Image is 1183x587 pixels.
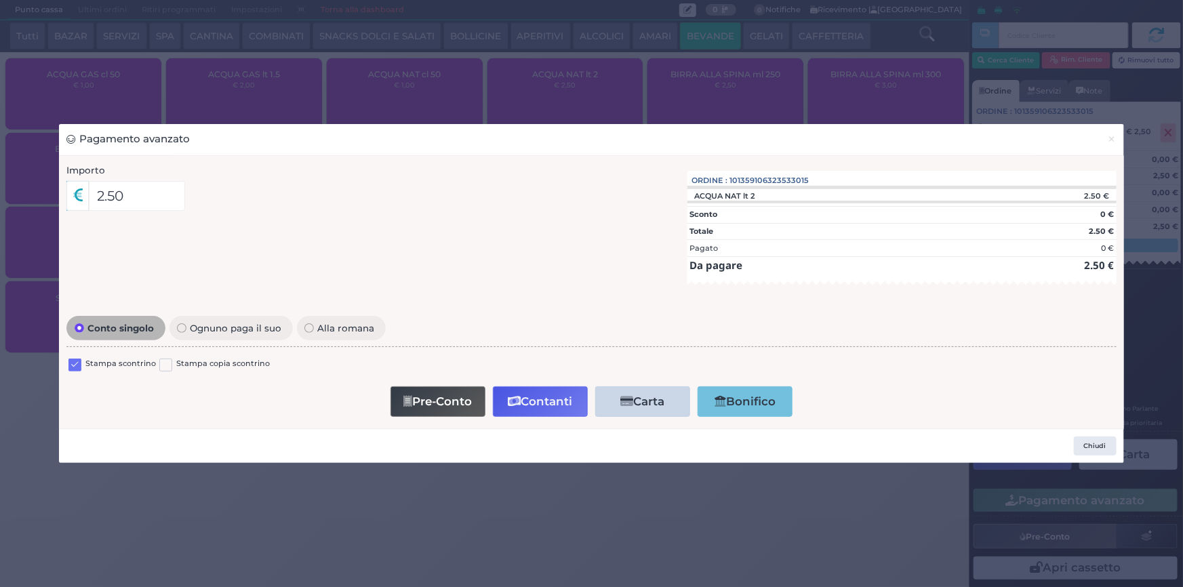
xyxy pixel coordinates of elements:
[390,386,485,417] button: Pre-Conto
[186,323,285,333] span: Ognuno paga il suo
[595,386,690,417] button: Carta
[89,181,186,211] input: Es. 30.99
[1100,209,1114,219] strong: 0 €
[1089,226,1114,236] strong: 2.50 €
[1084,258,1114,272] strong: 2.50 €
[1009,191,1116,201] div: 2.50 €
[689,226,713,236] strong: Totale
[692,175,728,186] span: Ordine :
[66,163,105,177] label: Importo
[689,258,742,272] strong: Da pagare
[1101,243,1114,254] div: 0 €
[689,209,717,219] strong: Sconto
[176,358,270,371] label: Stampa copia scontrino
[698,386,793,417] button: Bonifico
[493,386,588,417] button: Contanti
[1108,131,1117,146] span: ×
[66,131,190,147] h3: Pagamento avanzato
[314,323,378,333] span: Alla romana
[689,243,718,254] div: Pagato
[1074,437,1117,456] button: Chiudi
[687,191,763,201] div: ACQUA NAT lt 2
[84,323,158,333] span: Conto singolo
[1100,124,1123,155] button: Chiudi
[85,358,156,371] label: Stampa scontrino
[730,175,809,186] span: 101359106323533015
